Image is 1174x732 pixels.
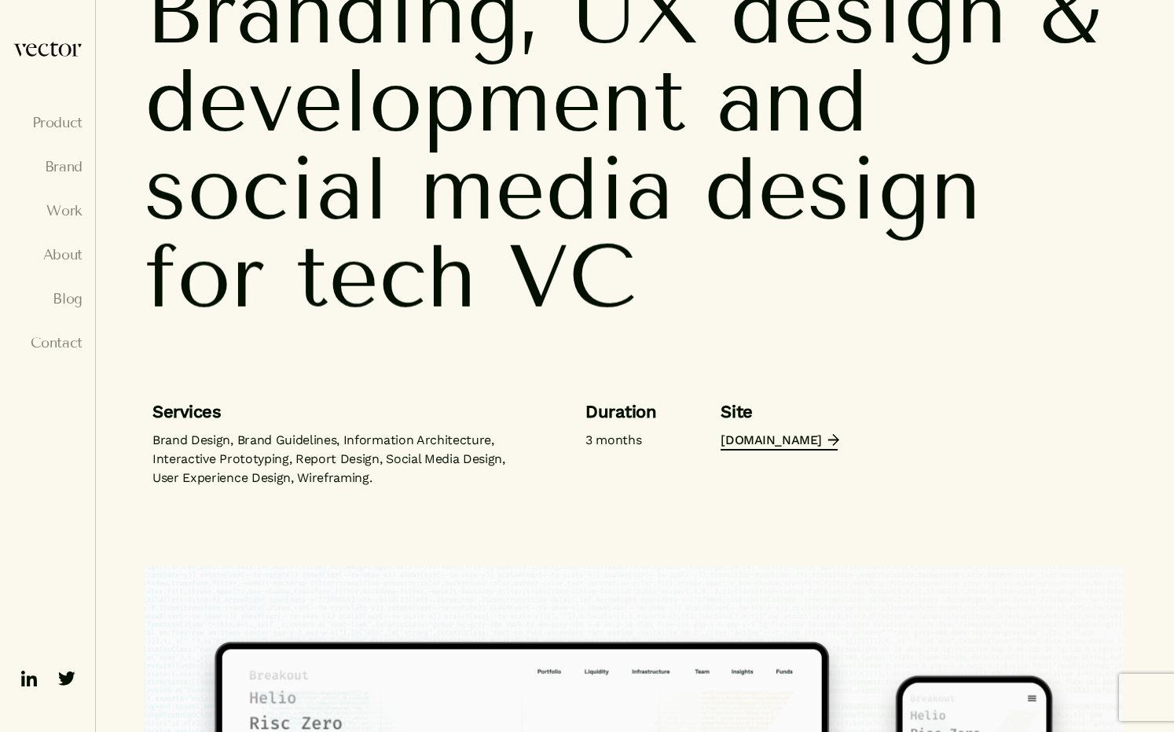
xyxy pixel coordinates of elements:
span: social [145,145,389,233]
a: Brand [13,159,83,175]
a: [DOMAIN_NAME] [721,432,837,451]
em: 3 months [585,432,641,447]
a: About [13,247,83,263]
span: media [420,145,673,233]
span: and [717,57,868,145]
h6: Duration [585,399,656,425]
a: Blog [13,291,83,307]
p: Brand Design, Brand Guidelines, Information Architecture, Interactive Prototyping, Report Design,... [152,431,521,487]
span: tech [295,233,477,321]
h6: Services [152,399,521,425]
span: development [145,57,686,145]
a: Work [13,203,83,219]
span: design [704,145,981,233]
h6: Site [721,399,837,425]
span: VC [508,233,636,321]
img: ico-twitter-fill [54,666,79,691]
span: for [145,233,265,321]
a: Contact [13,335,83,351]
img: ico-linkedin [17,666,42,691]
a: Product [13,115,83,131]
